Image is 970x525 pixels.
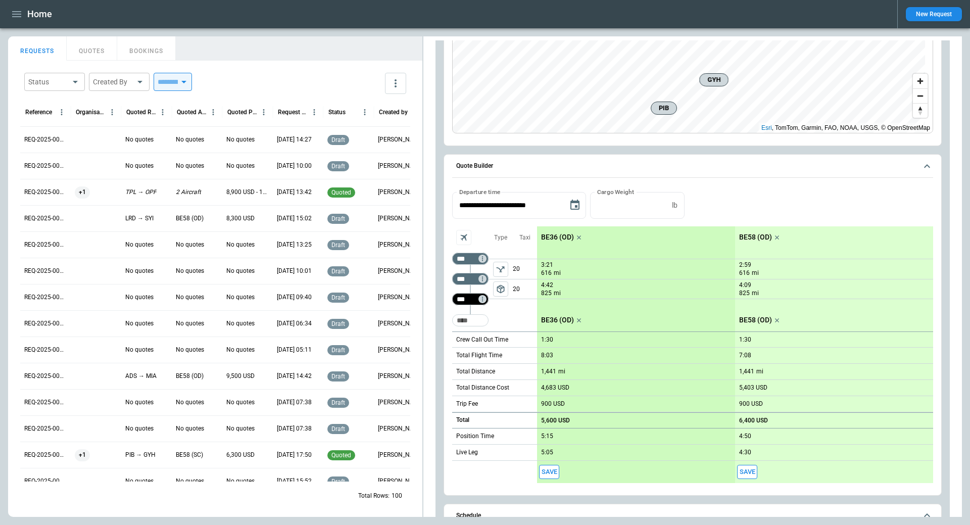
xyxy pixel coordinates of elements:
[226,424,255,433] p: No quotes
[378,398,420,407] p: George O'Bryan
[277,162,312,170] p: 09/05/2025 10:00
[541,400,565,408] p: 900 USD
[176,188,201,197] p: 2 Aircraft
[125,319,154,328] p: No quotes
[541,269,552,277] p: 616
[358,492,390,500] p: Total Rows:
[227,109,257,116] div: Quoted Price
[329,294,347,301] span: draft
[456,336,508,344] p: Crew Call Out Time
[329,452,353,459] span: quoted
[541,289,552,298] p: 825
[226,241,255,249] p: No quotes
[176,162,204,170] p: No quotes
[125,398,154,407] p: No quotes
[24,241,67,249] p: REQ-2025-000266
[75,179,90,205] span: +1
[277,346,312,354] p: 08/27/2025 05:11
[906,7,962,21] button: New Request
[76,109,106,116] div: Organisation
[496,284,506,294] span: package_2
[456,400,478,408] p: Trip Fee
[27,8,52,20] h1: Home
[456,448,478,457] p: Live Leg
[378,162,420,170] p: Ben Gundermann
[329,347,347,354] span: draft
[67,36,117,61] button: QUOTES
[519,233,530,242] p: Taxi
[125,162,154,170] p: No quotes
[456,417,469,423] h6: Total
[329,425,347,433] span: draft
[176,319,204,328] p: No quotes
[452,155,933,178] button: Quote Builder
[176,135,204,144] p: No quotes
[456,512,481,519] h6: Schedule
[655,103,672,113] span: PIB
[226,346,255,354] p: No quotes
[277,267,312,275] p: 09/03/2025 10:01
[541,417,570,424] p: 5,600 USD
[737,465,757,480] button: Save
[539,465,559,480] span: Save this aircraft quote and copy details to clipboard
[24,267,67,275] p: REQ-2025-000265
[24,188,67,197] p: REQ-2025-000268
[494,233,507,242] p: Type
[8,36,67,61] button: REQUESTS
[24,162,67,170] p: REQ-2025-000269
[456,384,509,392] p: Total Distance Cost
[541,281,553,289] p: 4:42
[358,106,371,119] button: Status column menu
[739,261,751,269] p: 2:59
[329,320,347,327] span: draft
[278,109,308,116] div: Request Created At (UTC-05:00)
[156,106,169,119] button: Quoted Route column menu
[25,109,52,116] div: Reference
[541,449,553,456] p: 5:05
[93,77,133,87] div: Created By
[378,451,420,459] p: Allen Maki
[739,336,751,344] p: 1:30
[409,106,422,119] button: Created by column menu
[277,188,312,197] p: 09/04/2025 13:42
[739,281,751,289] p: 4:09
[452,192,933,483] div: Quote Builder
[739,368,754,375] p: 1,441
[277,135,312,144] p: 09/08/2025 14:27
[513,259,537,279] p: 20
[106,106,119,119] button: Organisation column menu
[176,424,204,433] p: No quotes
[125,293,154,302] p: No quotes
[277,451,312,459] p: 08/22/2025 17:50
[378,267,420,275] p: George O'Bryan
[493,281,508,297] button: left aligned
[752,289,759,298] p: mi
[125,346,154,354] p: No quotes
[24,398,67,407] p: REQ-2025-000260
[55,106,68,119] button: Reference column menu
[513,279,537,299] p: 20
[452,293,489,305] div: Too short
[125,424,154,433] p: No quotes
[176,214,204,223] p: BE58 (OD)
[226,267,255,275] p: No quotes
[24,372,67,380] p: REQ-2025-000261
[24,451,67,459] p: REQ-2025-000258
[541,336,553,344] p: 1:30
[125,267,154,275] p: No quotes
[329,163,347,170] span: draft
[752,269,759,277] p: mi
[28,77,69,87] div: Status
[704,75,724,85] span: GYH
[176,241,204,249] p: No quotes
[459,187,501,196] label: Departure time
[277,372,312,380] p: 08/26/2025 14:42
[456,163,493,169] h6: Quote Builder
[226,451,255,459] p: 6,300 USD
[541,316,574,324] p: BE36 (OD)
[456,351,502,360] p: Total Flight Time
[226,162,255,170] p: No quotes
[24,293,67,302] p: REQ-2025-000264
[117,36,176,61] button: BOOKINGS
[554,289,561,298] p: mi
